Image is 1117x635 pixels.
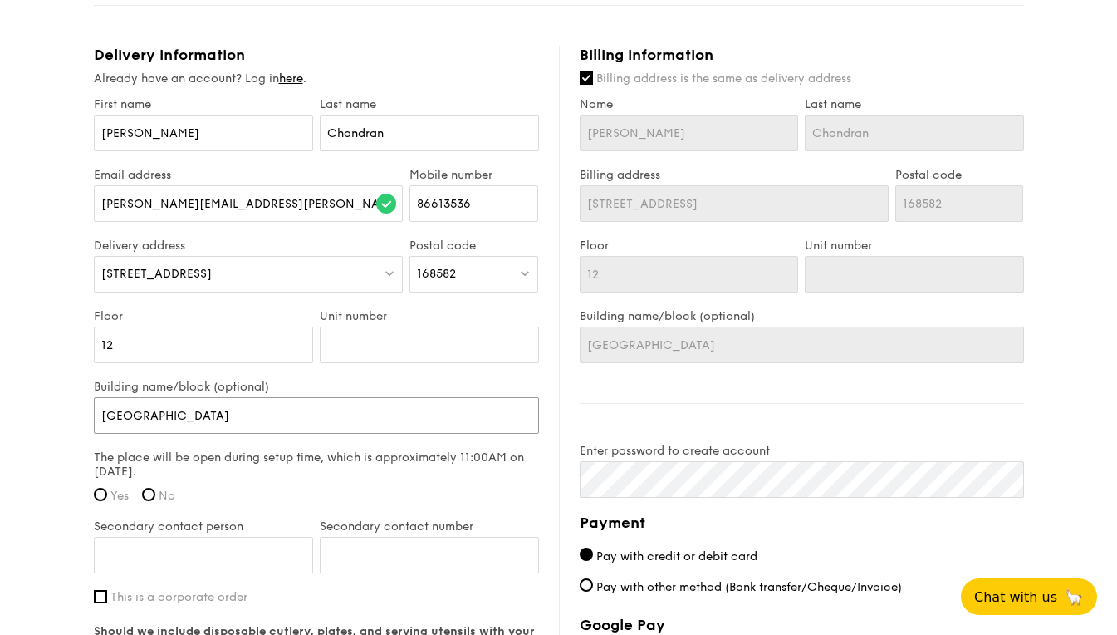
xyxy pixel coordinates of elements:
[580,548,593,561] input: Pay with credit or debit card
[94,488,107,501] input: Yes
[580,239,799,253] label: Floor
[409,168,538,182] label: Mobile number
[974,589,1057,605] span: Chat with us
[596,71,851,86] span: Billing address is the same as delivery address
[580,71,593,85] input: Billing address is the same as delivery address
[376,194,396,214] img: icon-success.f839ccf9.svg
[94,450,539,479] label: The place will be open during setup time, which is approximately 11:00AM on [DATE].
[596,549,757,564] span: Pay with credit or debit card
[94,380,539,394] label: Building name/block (optional)
[895,168,1024,182] label: Postal code
[101,267,212,281] span: [STREET_ADDRESS]
[580,511,1024,534] h4: Payment
[94,519,313,534] label: Secondary contact person
[159,489,175,503] span: No
[580,168,889,182] label: Billing address
[580,46,713,64] span: Billing information
[320,97,539,111] label: Last name
[94,168,404,182] label: Email address
[110,489,129,503] span: Yes
[94,46,245,64] span: Delivery information
[580,616,1024,634] label: Google Pay
[580,444,1024,458] label: Enter password to create account
[596,580,902,594] span: Pay with other method (Bank transfer/Cheque/Invoice)
[279,71,303,86] a: here
[320,309,539,323] label: Unit number
[417,267,456,281] span: 168582
[519,267,531,279] img: icon-dropdown.fa26e9f9.svg
[94,97,313,111] label: First name
[1064,588,1084,607] span: 🦙
[580,578,593,592] input: Pay with other method (Bank transfer/Cheque/Invoice)
[94,71,539,87] div: Already have an account? Log in .
[110,590,247,604] span: This is a corporate order
[409,239,538,253] label: Postal code
[320,519,539,534] label: Secondary contact number
[961,578,1097,615] button: Chat with us🦙
[94,590,107,603] input: This is a corporate order
[580,97,799,111] label: Name
[384,267,395,279] img: icon-dropdown.fa26e9f9.svg
[94,239,404,253] label: Delivery address
[142,488,155,501] input: No
[94,309,313,323] label: Floor
[805,239,1024,253] label: Unit number
[580,309,1024,323] label: Building name/block (optional)
[805,97,1024,111] label: Last name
